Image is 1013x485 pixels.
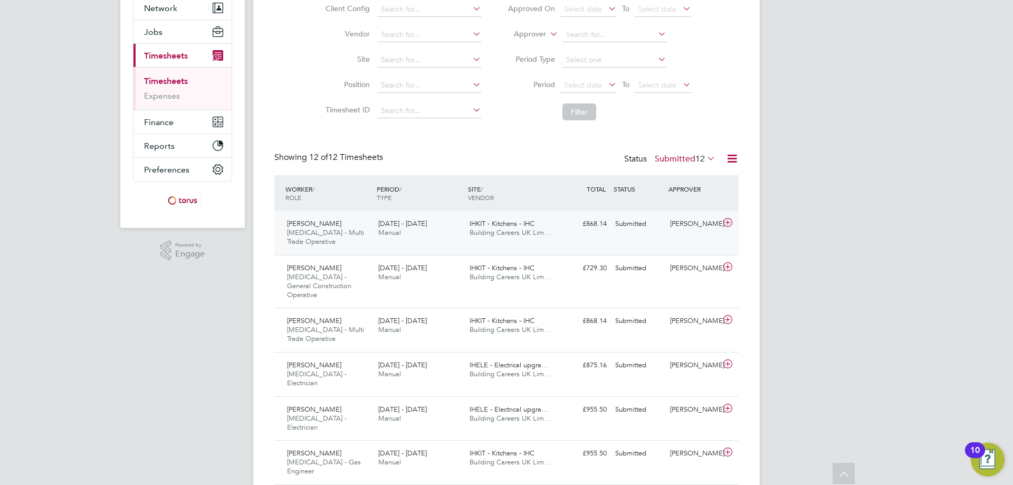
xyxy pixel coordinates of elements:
[470,458,551,467] span: Building Careers UK Lim…
[470,360,548,369] span: IHELE - Electrical upgra…
[309,152,328,163] span: 12 of
[144,141,175,151] span: Reports
[611,260,666,277] div: Submitted
[377,103,481,118] input: Search for...
[556,312,611,330] div: £868.14
[378,272,401,281] span: Manual
[322,4,370,13] label: Client Config
[666,401,721,419] div: [PERSON_NAME]
[378,325,401,334] span: Manual
[322,54,370,64] label: Site
[378,369,401,378] span: Manual
[287,272,351,299] span: [MEDICAL_DATA] - General Construction Operative
[287,405,341,414] span: [PERSON_NAME]
[655,154,715,164] label: Submitted
[287,316,341,325] span: [PERSON_NAME]
[287,458,361,476] span: [MEDICAL_DATA] - Gas Engineer
[564,80,602,90] span: Select date
[144,91,180,101] a: Expenses
[470,228,551,237] span: Building Careers UK Lim…
[287,219,341,228] span: [PERSON_NAME]
[287,228,364,246] span: [MEDICAL_DATA] - Multi Trade Operative
[587,185,606,193] span: TOTAL
[611,357,666,374] div: Submitted
[175,241,205,250] span: Powered by
[556,260,611,277] div: £729.30
[638,4,676,14] span: Select date
[322,80,370,89] label: Position
[556,445,611,462] div: £955.50
[287,263,341,272] span: [PERSON_NAME]
[695,154,705,164] span: 12
[666,312,721,330] div: [PERSON_NAME]
[399,185,402,193] span: /
[470,405,548,414] span: IHELE - Electrical upgra…
[285,193,301,202] span: ROLE
[378,219,427,228] span: [DATE] - [DATE]
[378,405,427,414] span: [DATE] - [DATE]
[508,4,555,13] label: Approved On
[133,192,232,209] a: Go to home page
[611,401,666,419] div: Submitted
[470,325,551,334] span: Building Careers UK Lim…
[378,449,427,458] span: [DATE] - [DATE]
[378,228,401,237] span: Manual
[133,44,232,67] button: Timesheets
[287,325,364,343] span: [MEDICAL_DATA] - Multi Trade Operative
[133,20,232,43] button: Jobs
[133,158,232,181] button: Preferences
[508,80,555,89] label: Period
[133,110,232,134] button: Finance
[611,312,666,330] div: Submitted
[378,458,401,467] span: Manual
[287,449,341,458] span: [PERSON_NAME]
[556,401,611,419] div: £955.50
[562,27,666,42] input: Search for...
[377,27,481,42] input: Search for...
[175,250,205,259] span: Engage
[160,241,205,261] a: Powered byEngage
[470,219,534,228] span: IHKIT - Kitchens - IHC
[611,179,666,198] div: STATUS
[164,192,201,209] img: torus-logo-retina.png
[287,369,347,387] span: [MEDICAL_DATA] - Electrician
[508,54,555,64] label: Period Type
[564,4,602,14] span: Select date
[470,263,534,272] span: IHKIT - Kitchens - IHC
[377,193,391,202] span: TYPE
[144,3,177,13] span: Network
[374,179,465,207] div: PERIOD
[624,152,718,167] div: Status
[144,27,163,37] span: Jobs
[556,357,611,374] div: £875.16
[619,2,633,15] span: To
[144,51,188,61] span: Timesheets
[611,445,666,462] div: Submitted
[377,2,481,17] input: Search for...
[144,165,189,175] span: Preferences
[468,193,494,202] span: VENDOR
[470,449,534,458] span: IHKIT - Kitchens - IHC
[287,414,347,432] span: [MEDICAL_DATA] - Electrician
[377,78,481,93] input: Search for...
[470,369,551,378] span: Building Careers UK Lim…
[470,414,551,423] span: Building Careers UK Lim…
[619,78,633,91] span: To
[481,185,483,193] span: /
[377,53,481,68] input: Search for...
[465,179,557,207] div: SITE
[312,185,314,193] span: /
[378,360,427,369] span: [DATE] - [DATE]
[144,76,188,86] a: Timesheets
[970,450,980,464] div: 10
[562,53,666,68] input: Select one
[274,152,385,163] div: Showing
[378,316,427,325] span: [DATE] - [DATE]
[556,215,611,233] div: £868.14
[309,152,383,163] span: 12 Timesheets
[144,117,174,127] span: Finance
[133,134,232,157] button: Reports
[666,260,721,277] div: [PERSON_NAME]
[378,263,427,272] span: [DATE] - [DATE]
[638,80,676,90] span: Select date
